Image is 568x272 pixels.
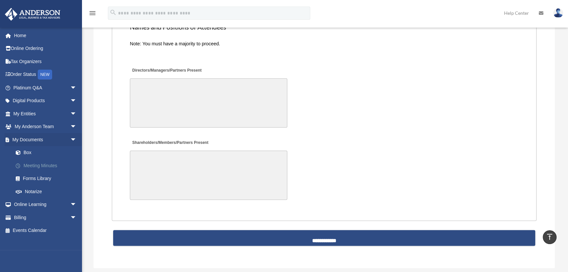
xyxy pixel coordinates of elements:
[70,133,83,147] span: arrow_drop_down
[130,41,220,46] span: Note: You must have a majority to proceed.
[5,81,87,94] a: Platinum Q&Aarrow_drop_down
[70,120,83,134] span: arrow_drop_down
[70,198,83,212] span: arrow_drop_down
[70,211,83,224] span: arrow_drop_down
[5,198,87,211] a: Online Learningarrow_drop_down
[9,159,87,172] a: Meeting Minutes
[70,81,83,95] span: arrow_drop_down
[9,146,87,159] a: Box
[5,29,87,42] a: Home
[553,8,563,18] img: User Pic
[5,94,87,107] a: Digital Productsarrow_drop_down
[3,8,62,21] img: Anderson Advisors Platinum Portal
[130,66,203,75] label: Directors/Managers/Partners Present
[9,185,87,198] a: Notarize
[543,230,557,244] a: vertical_align_top
[5,120,87,133] a: My Anderson Teamarrow_drop_down
[130,139,210,147] label: Shareholders/Members/Partners Present
[546,233,554,241] i: vertical_align_top
[70,107,83,121] span: arrow_drop_down
[5,68,87,81] a: Order StatusNEW
[89,9,96,17] i: menu
[38,70,52,79] div: NEW
[5,133,87,146] a: My Documentsarrow_drop_down
[9,172,87,185] a: Forms Library
[89,11,96,17] a: menu
[5,55,87,68] a: Tax Organizers
[110,9,117,16] i: search
[5,211,87,224] a: Billingarrow_drop_down
[5,107,87,120] a: My Entitiesarrow_drop_down
[5,224,87,237] a: Events Calendar
[5,42,87,55] a: Online Ordering
[70,94,83,108] span: arrow_drop_down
